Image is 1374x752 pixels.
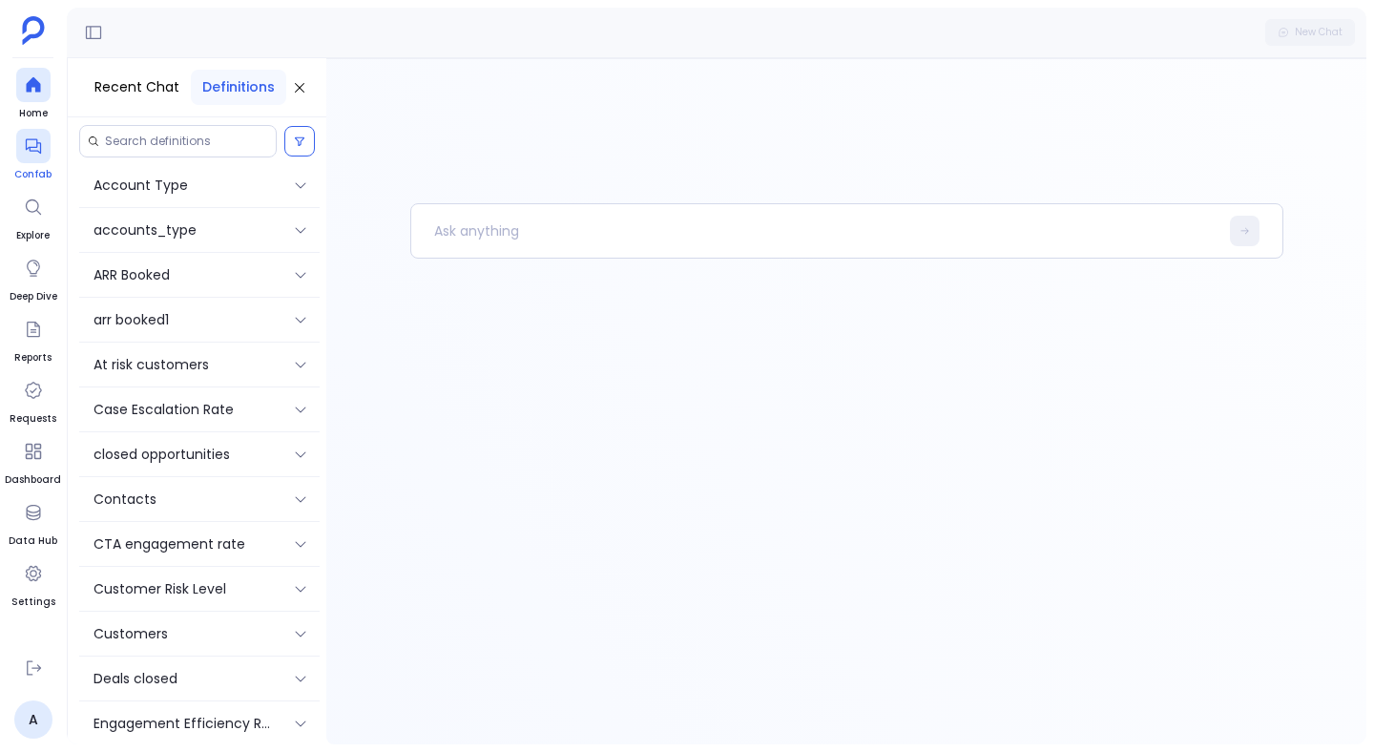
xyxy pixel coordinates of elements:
div: arr booked1 [79,298,320,342]
div: closed opportunities [79,432,320,476]
div: At risk customers [79,343,320,386]
span: Data Hub [9,533,57,549]
p: arr booked1 [94,309,169,330]
div: accounts_type [79,208,320,252]
a: Explore [16,190,51,243]
div: Customer Risk Level [79,567,320,611]
button: Definitions [191,70,286,105]
div: Deals closed [79,657,320,700]
a: Dashboard [5,434,61,488]
p: Engagement Efficiency Rate [94,713,278,734]
p: ARR Booked [94,264,170,285]
span: Reports [14,350,52,366]
a: Confab [14,129,52,182]
a: Data Hub [9,495,57,549]
span: Explore [16,228,51,243]
span: Dashboard [5,472,61,488]
p: Contacts [94,489,156,510]
img: petavue logo [22,16,45,45]
span: Home [16,106,51,121]
p: accounts_type [94,219,197,240]
a: A [14,700,52,739]
a: Home [16,68,51,121]
a: Settings [11,556,55,610]
span: Settings [11,595,55,610]
div: Account Type [79,163,320,207]
input: Search definitions [105,134,268,149]
a: Requests [10,373,56,427]
p: Customer Risk Level [94,578,226,599]
p: Case Escalation Rate [94,399,234,420]
p: CTA engagement rate [94,533,245,554]
p: At risk customers [94,354,209,375]
div: ARR Booked [79,253,320,297]
div: Engagement Efficiency Rate [79,701,320,745]
a: Deep Dive [10,251,57,304]
button: Recent Chat [83,70,191,105]
div: Customers [79,612,320,656]
div: Case Escalation Rate [79,387,320,431]
span: Confab [14,167,52,182]
p: Customers [94,623,168,644]
div: Contacts [79,477,320,521]
p: Deals closed [94,668,177,689]
span: Requests [10,411,56,427]
p: Account Type [94,175,188,196]
span: Deep Dive [10,289,57,304]
p: closed opportunities [94,444,230,465]
a: Reports [14,312,52,366]
div: CTA engagement rate [79,522,320,566]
